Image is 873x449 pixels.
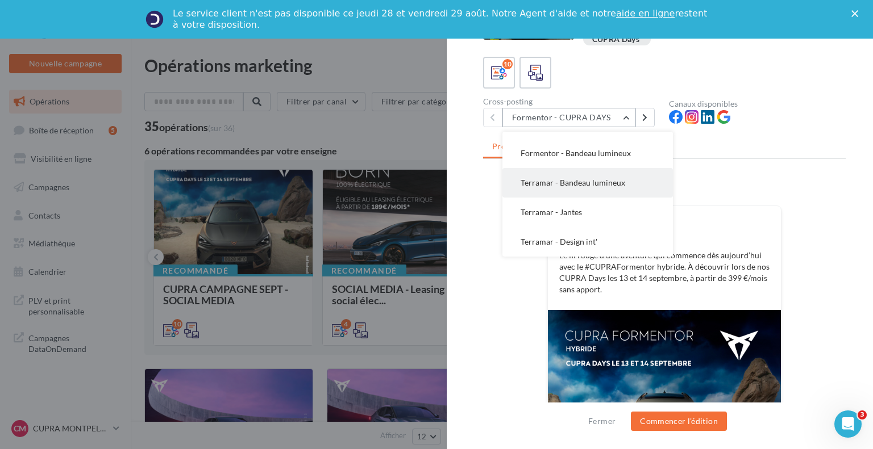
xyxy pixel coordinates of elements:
span: 3 [858,410,867,419]
span: Terramar - Jantes [521,207,582,217]
div: Fermer [851,10,863,17]
span: Formentor - Bandeau lumineux [521,148,631,158]
div: Canaux disponibles [669,100,846,108]
button: Formentor - CUPRA DAYS [502,108,635,127]
div: Cross-posting [483,98,660,106]
div: CUPRA Days [592,35,640,44]
div: 10 [502,59,513,69]
button: Terramar - Design int' [502,227,673,257]
button: Terramar - Bandeau lumineux [502,168,673,198]
div: Le service client n'est pas disponible ce jeudi 28 et vendredi 29 août. Notre Agent d'aide et not... [173,8,709,31]
p: Le fil rouge d’une aventure qui commence dès aujourd’hui avec le #CUPRAFormentor hybride. À décou... [559,250,770,295]
button: Formentor - Bandeau lumineux [502,139,673,168]
a: aide en ligne [616,8,675,19]
button: Fermer [584,414,620,428]
button: Commencer l'édition [631,412,727,431]
span: Terramar - Design int' [521,237,597,246]
button: Terramar - Jantes [502,198,673,227]
iframe: Intercom live chat [834,410,862,438]
img: Profile image for Service-Client [145,10,164,28]
span: Terramar - Bandeau lumineux [521,178,625,187]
